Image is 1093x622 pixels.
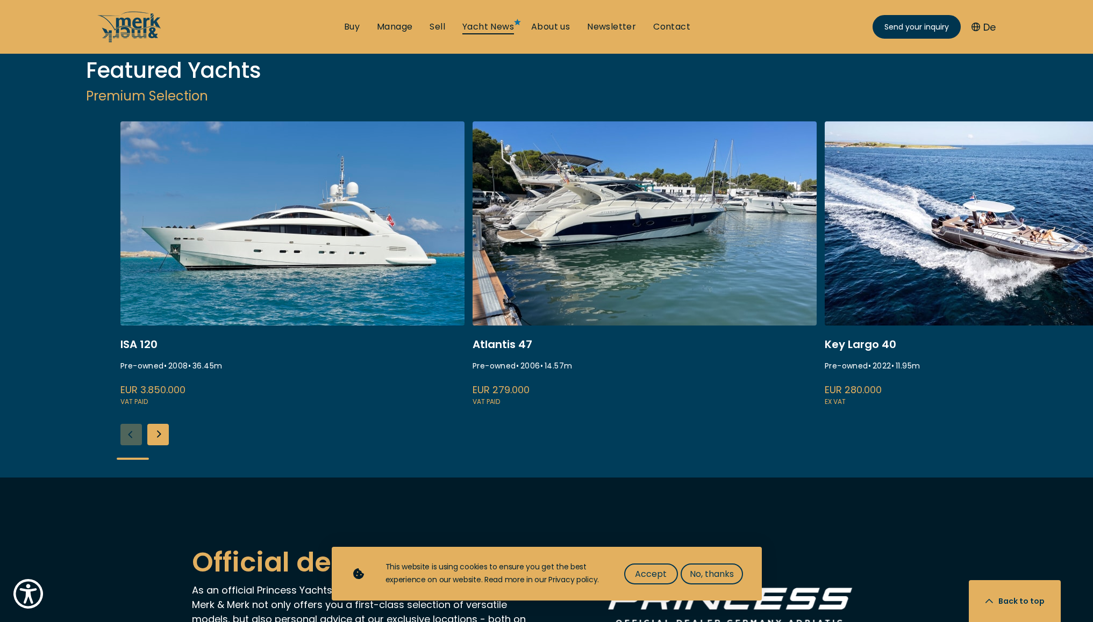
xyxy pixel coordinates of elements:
[653,21,690,33] a: Contact
[884,21,949,33] span: Send your inquiry
[681,563,743,584] button: No, thanks
[548,574,597,585] a: Privacy policy
[120,121,465,408] a: whispering angel
[192,542,535,583] h2: Official dealer
[385,561,603,587] div: This website is using cookies to ensure you get the best experience on our website. Read more in ...
[635,567,667,581] span: Accept
[531,21,570,33] a: About us
[624,563,678,584] button: Accept
[344,21,360,33] a: Buy
[473,121,817,408] a: gobbi atlantis 47
[969,580,1061,622] button: Back to top
[377,21,412,33] a: Manage
[462,21,514,33] a: Yacht News
[430,21,445,33] a: Sell
[971,20,996,34] button: De
[147,424,169,445] div: Next slide
[690,567,734,581] span: No, thanks
[11,576,46,611] button: Show Accessibility Preferences
[873,15,961,39] a: Send your inquiry
[587,21,636,33] a: Newsletter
